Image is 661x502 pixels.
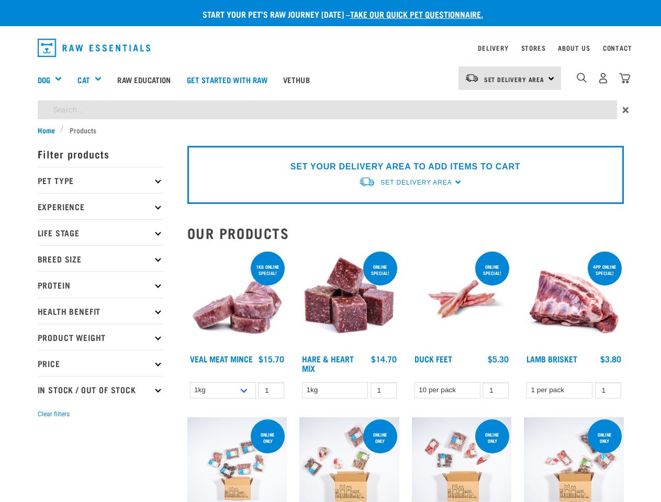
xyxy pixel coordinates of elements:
[275,59,318,100] a: Vethub
[179,59,275,100] a: Get started with Raw
[38,324,163,350] p: Product Weight
[619,73,630,84] img: home-icon@2x.png
[38,376,163,402] p: In Stock / Out Of Stock
[259,354,284,363] div: $15.70
[588,259,622,281] div: 4pp online special!
[600,354,621,363] div: $3.80
[475,427,509,449] div: Online Only
[622,100,629,119] span: ×
[38,245,163,271] p: Breed Size
[358,176,375,187] img: van-moving.png
[524,249,624,349] img: 1240 Lamb Brisket Pieces 01
[258,382,284,398] input: 1
[38,74,50,86] a: Dog
[380,179,452,186] span: Set Delivery Area
[38,193,163,219] p: Experience
[38,409,70,419] button: Clear filters
[595,382,621,398] input: 1
[38,271,163,298] p: Protein
[577,73,587,83] img: home-icon-1@2x.png
[603,46,632,50] a: Contact
[521,46,546,50] a: Stores
[371,354,397,363] div: $14.70
[38,167,163,193] p: Pet Type
[414,356,452,361] a: Duck Feet
[290,161,520,173] p: SET YOUR DELIVERY AREA TO ADD ITEMS TO CART
[475,259,509,281] div: ONLINE SPECIAL!
[38,124,624,135] nav: breadcrumbs
[38,298,163,324] p: Health Benefit
[588,427,622,449] div: Online Only
[363,427,397,449] div: Online Only
[558,46,590,50] a: About Us
[484,77,545,81] span: Set Delivery Area
[29,35,632,61] nav: dropdown navigation
[483,382,509,398] input: 1
[187,225,624,241] h2: Our Products
[77,74,89,86] a: Cat
[363,259,397,281] div: ONLINE SPECIAL!
[38,141,163,167] p: Filter products
[38,39,151,57] img: Raw Essentials Logo
[465,73,479,83] img: van-moving.png
[38,219,163,245] p: Life Stage
[526,356,577,361] a: Lamb Brisket
[488,354,509,363] div: $5.30
[371,382,397,398] input: 1
[412,249,512,349] img: Raw Essentials Duck Feet Raw Meaty Bones For Dogs
[187,249,287,349] img: 1160 Veal Meat Mince Medallions 01
[251,427,285,449] div: ONLINE ONLY
[478,46,508,50] a: Delivery
[38,124,61,135] a: Home
[38,124,55,135] span: Home
[299,249,399,349] img: Pile Of Cubed Hare Heart For Pets
[109,59,178,100] a: Raw Education
[190,356,253,361] a: Veal Meat Mince
[350,12,483,16] a: take our quick pet questionnaire.
[598,73,609,84] img: user.png
[302,356,354,370] a: Hare & Heart Mix
[251,259,285,281] div: 1kg online special!
[38,350,163,376] p: Price
[38,100,617,119] input: Search...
